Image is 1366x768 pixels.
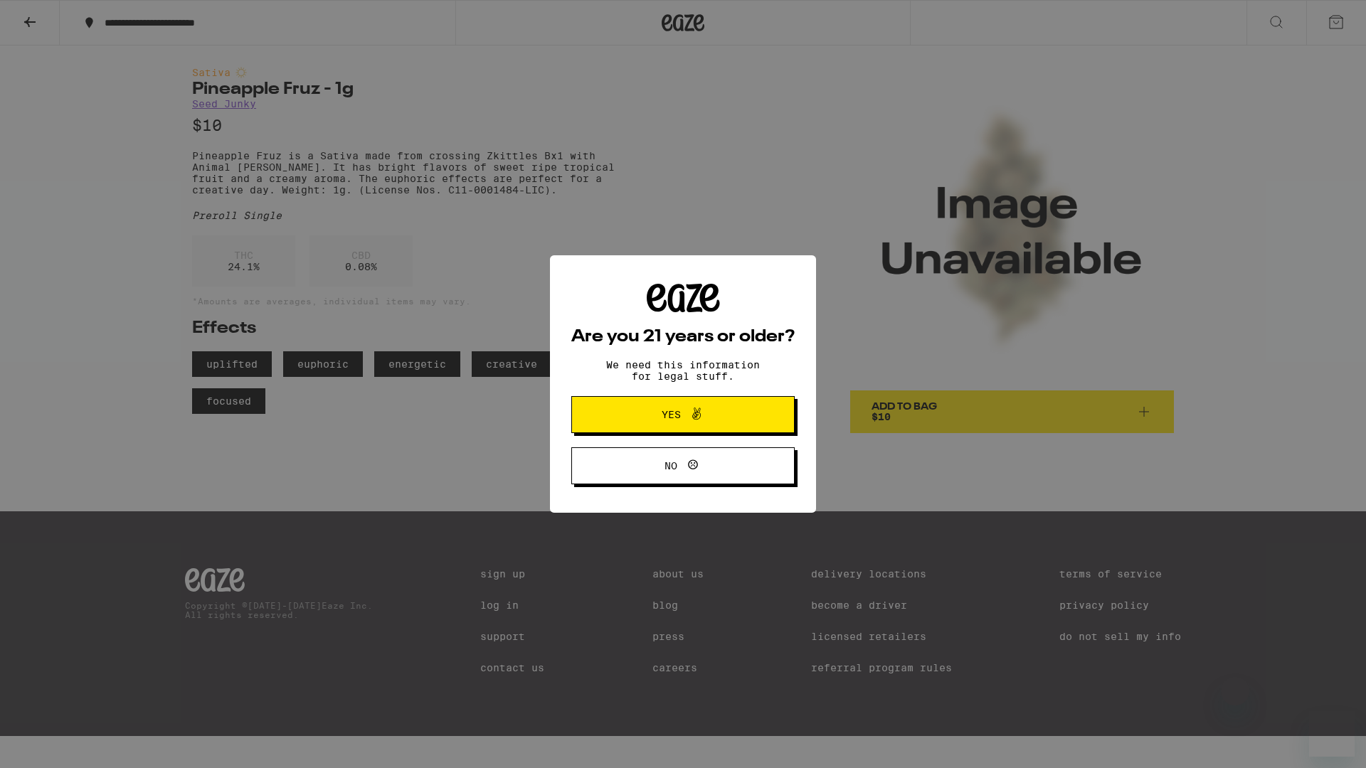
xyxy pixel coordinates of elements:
[571,396,795,433] button: Yes
[1221,677,1249,705] iframe: Close message
[665,461,677,471] span: No
[1309,711,1355,757] iframe: Button to launch messaging window
[571,447,795,484] button: No
[571,329,795,346] h2: Are you 21 years or older?
[662,410,681,420] span: Yes
[594,359,772,382] p: We need this information for legal stuff.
